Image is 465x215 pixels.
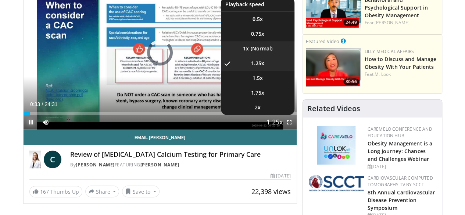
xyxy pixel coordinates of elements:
img: 51a70120-4f25-49cc-93a4-67582377e75f.png.150x105_q85_autocrop_double_scale_upscale_version-0.2.png [309,175,364,191]
a: CaReMeLO Conference and Education Hub [368,126,432,139]
span: 1.25x [251,60,264,67]
a: 167 Thumbs Up [29,186,82,197]
div: [DATE] [368,163,436,170]
div: Feat. [365,20,439,26]
a: Email [PERSON_NAME] [24,130,297,145]
span: 0:33 [30,101,40,107]
h4: Review of [MEDICAL_DATA] Calcium Testing for Primary Care [70,151,290,159]
span: 1.5x [253,74,263,82]
div: Progress Bar [24,112,297,115]
span: 2x [255,104,261,111]
span: / [42,101,43,107]
a: Obesity Management is a Long Journey: Chances and Challenges Webinar [368,140,432,162]
a: [PERSON_NAME] [76,162,115,168]
button: Pause [24,115,38,130]
span: 24:49 [343,19,359,26]
h4: Related Videos [307,104,360,113]
img: c98a6a29-1ea0-4bd5-8cf5-4d1e188984a7.png.150x105_q85_crop-smart_upscale.png [306,48,361,87]
a: C [44,151,61,168]
span: 167 [40,188,49,195]
a: [PERSON_NAME] [140,162,179,168]
span: 1x [243,45,249,52]
span: 0.5x [253,15,263,23]
img: 45df64a9-a6de-482c-8a90-ada250f7980c.png.150x105_q85_autocrop_double_scale_upscale_version-0.2.jpg [317,126,355,165]
a: 8th Annual Cardiovascular Disease Prevention Symposium [368,189,435,211]
span: 0.75x [251,30,264,38]
div: [DATE] [271,173,290,179]
button: Fullscreen [282,115,297,130]
button: Share [85,186,119,197]
span: 22,398 views [251,187,291,196]
button: Mute [38,115,53,130]
button: Save to [122,186,160,197]
a: Cardiovascular Computed Tomography TV by SCCT [368,175,433,188]
a: How to Discuss and Manage Obesity With Your Patients [365,56,437,70]
div: By FEATURING [70,162,290,168]
a: Lilly Medical Affairs [365,48,414,54]
div: Feat. [365,71,439,78]
img: Dr. Catherine P. Benziger [29,151,41,168]
a: M. Look [375,71,391,77]
span: 24:31 [44,101,57,107]
a: 30:56 [306,48,361,87]
span: 1.75x [251,89,264,96]
a: [PERSON_NAME] [375,20,409,26]
button: Playback Rate [267,115,282,130]
small: Featured Video [306,38,339,45]
span: 30:56 [343,78,359,85]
